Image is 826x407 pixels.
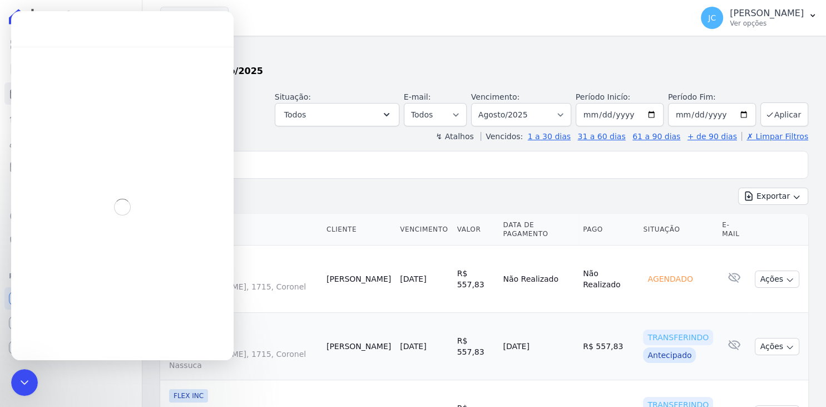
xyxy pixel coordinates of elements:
[481,132,523,141] label: Vencidos:
[169,281,318,303] span: AV [PERSON_NAME], 1715, Coronel Nassuca
[730,19,804,28] p: Ver opções
[741,132,808,141] a: ✗ Limpar Filtros
[400,274,426,283] a: [DATE]
[498,313,578,380] td: [DATE]
[578,214,639,246] th: Pago
[4,312,137,334] a: Conta Hent
[400,342,426,351] a: [DATE]
[730,8,804,19] p: [PERSON_NAME]
[578,313,639,380] td: R$ 557,83
[577,132,625,141] a: 31 a 60 dias
[708,14,716,22] span: JC
[160,45,808,65] h2: Parcelas
[687,132,737,141] a: + de 90 dias
[755,338,799,355] button: Ações
[576,92,630,101] label: Período Inicío:
[639,214,718,246] th: Situação
[643,347,696,363] div: Antecipado
[169,349,318,371] span: AV [PERSON_NAME], 1715, Coronel Nassuca
[643,330,713,345] div: Transferindo
[11,369,38,396] iframe: Intercom live chat
[436,132,473,141] label: ↯ Atalhos
[169,337,318,371] a: 702AAV [PERSON_NAME], 1715, Coronel Nassuca
[322,313,395,380] td: [PERSON_NAME]
[181,154,803,176] input: Buscar por nome do lote ou do cliente
[4,287,137,310] a: Recebíveis
[275,92,311,101] label: Situação:
[498,214,578,246] th: Data de Pagamento
[498,246,578,313] td: Não Realizado
[322,246,395,313] td: [PERSON_NAME]
[395,214,452,246] th: Vencimento
[9,269,133,283] div: Plataformas
[4,58,137,80] a: Contratos
[284,108,306,121] span: Todos
[453,246,499,313] td: R$ 557,83
[4,229,137,252] a: Negativação
[169,389,208,403] span: FLEX INC
[275,103,399,126] button: Todos
[738,188,808,205] button: Exportar
[760,102,808,126] button: Aplicar
[4,156,137,178] a: Minha Carteira
[404,92,431,101] label: E-mail:
[578,246,639,313] td: Não Realizado
[322,214,395,246] th: Cliente
[4,33,137,56] a: Visão Geral
[755,271,799,288] button: Ações
[692,2,826,33] button: JC [PERSON_NAME] Ver opções
[4,180,137,203] a: Transferências
[4,205,137,227] a: Crédito
[160,7,229,28] button: Flex Inc
[453,313,499,380] td: R$ 557,83
[4,131,137,154] a: Clientes
[632,132,680,141] a: 61 a 90 dias
[4,107,137,129] a: Lotes
[528,132,571,141] a: 1 a 30 dias
[11,11,234,360] iframe: Intercom live chat
[471,92,520,101] label: Vencimento:
[668,91,756,103] label: Período Fim:
[169,270,318,303] a: 702AAV [PERSON_NAME], 1715, Coronel Nassuca
[453,214,499,246] th: Valor
[160,214,322,246] th: Contrato
[718,214,750,246] th: E-mail
[4,82,137,105] a: Parcelas
[643,271,697,287] div: Agendado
